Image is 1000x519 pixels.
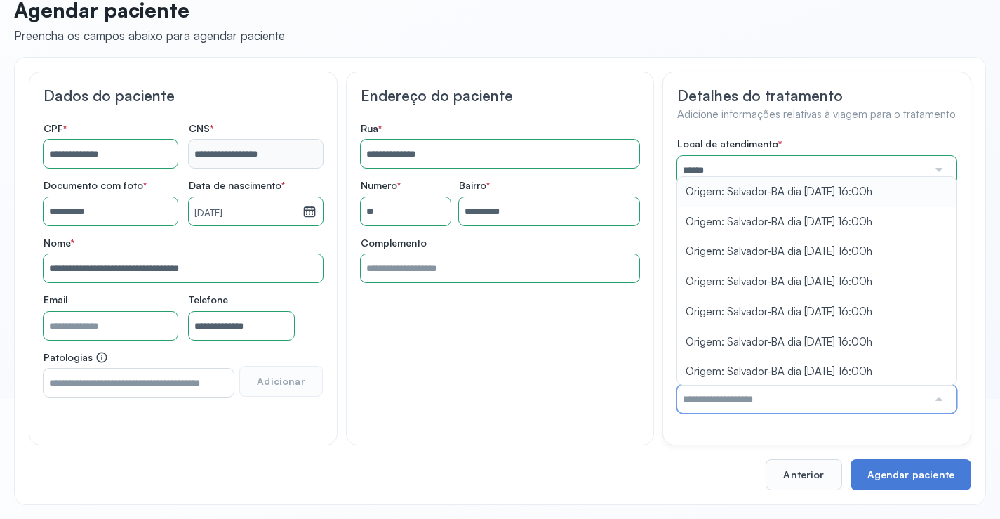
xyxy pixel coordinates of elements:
button: Agendar paciente [851,459,971,490]
li: Origem: Salvador-BA dia [DATE] 16:00h [677,327,956,357]
small: [DATE] [194,206,297,221]
h3: Endereço do paciente [361,86,640,105]
span: Complemento [361,237,427,249]
span: CPF [44,122,67,135]
h3: Dados do paciente [44,86,323,105]
span: Local de atendimento [677,138,782,150]
li: Origem: Salvador-BA dia [DATE] 16:00h [677,177,956,207]
li: Origem: Salvador-BA dia [DATE] 16:00h [677,237,956,267]
span: Email [44,294,67,306]
button: Anterior [766,459,841,490]
span: CNS [189,122,213,135]
div: Preencha os campos abaixo para agendar paciente [14,28,285,43]
h4: Adicione informações relativas à viagem para o tratamento [677,108,956,121]
span: Rua [361,122,382,135]
li: Origem: Salvador-BA dia [DATE] 16:00h [677,297,956,327]
li: Origem: Salvador-BA dia [DATE] 16:00h [677,267,956,297]
span: Número [361,179,401,192]
span: Nome [44,237,74,249]
li: Origem: Salvador-BA dia [DATE] 16:00h [677,207,956,237]
span: Documento com foto [44,179,147,192]
span: Patologias [44,351,108,364]
h3: Detalhes do tratamento [677,86,956,105]
span: Data de nascimento [189,179,285,192]
span: Telefone [189,294,228,306]
button: Adicionar [239,366,322,397]
span: Bairro [459,179,490,192]
li: Origem: Salvador-BA dia [DATE] 16:00h [677,357,956,387]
